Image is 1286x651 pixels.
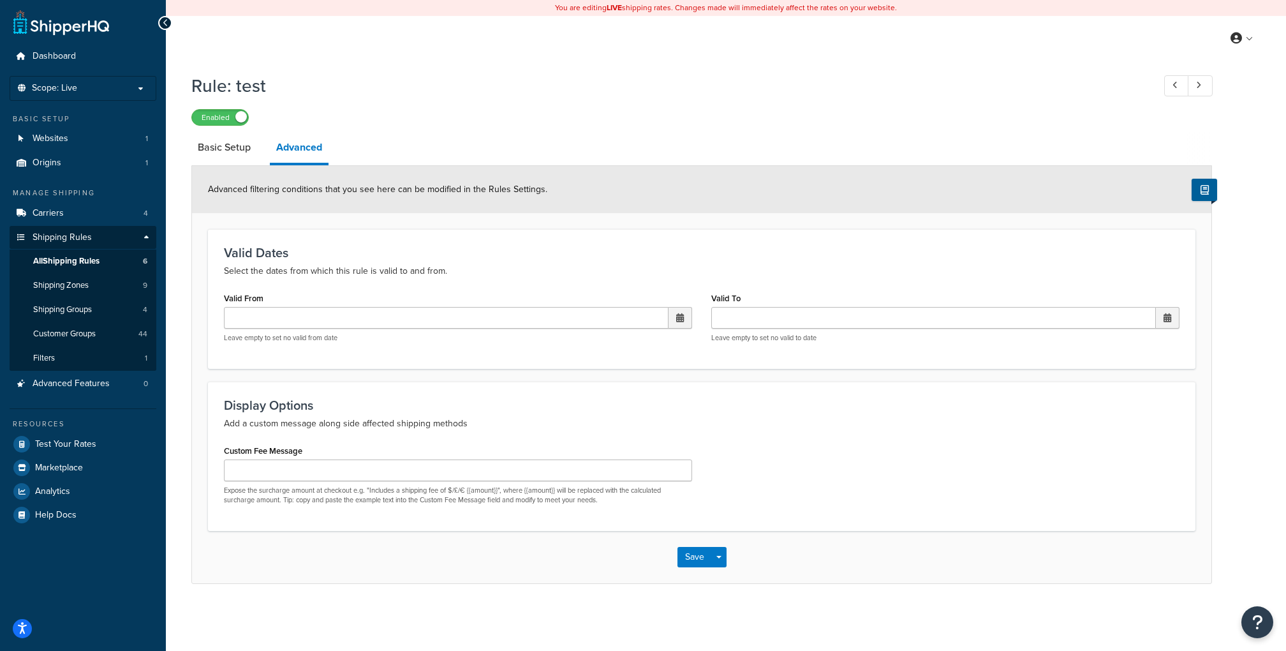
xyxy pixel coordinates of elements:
a: Shipping Groups4 [10,298,156,322]
a: Websites1 [10,127,156,151]
p: Add a custom message along side affected shipping methods [224,416,1179,431]
a: AllShipping Rules6 [10,250,156,273]
li: Advanced Features [10,372,156,396]
span: Shipping Zones [33,280,89,291]
h1: Rule: test [191,73,1141,98]
span: Origins [33,158,61,168]
span: Test Your Rates [35,439,96,450]
label: Enabled [192,110,248,125]
span: Websites [33,133,68,144]
a: Previous Record [1164,75,1189,96]
a: Basic Setup [191,132,257,163]
span: 44 [138,329,147,340]
a: Customer Groups44 [10,322,156,346]
label: Valid From [224,294,263,303]
li: Shipping Zones [10,274,156,297]
span: 1 [145,353,147,364]
span: All Shipping Rules [33,256,100,267]
li: Origins [10,151,156,175]
li: Shipping Groups [10,298,156,322]
li: Customer Groups [10,322,156,346]
p: Leave empty to set no valid to date [711,333,1179,343]
span: 1 [145,133,148,144]
a: Test Your Rates [10,433,156,456]
label: Custom Fee Message [224,446,302,456]
span: Marketplace [35,463,83,474]
span: Customer Groups [33,329,96,340]
a: Carriers4 [10,202,156,225]
li: Shipping Rules [10,226,156,371]
span: Advanced Features [33,378,110,389]
button: Open Resource Center [1241,606,1273,638]
p: Leave empty to set no valid from date [224,333,692,343]
span: 0 [144,378,148,389]
h3: Display Options [224,398,1179,412]
label: Valid To [711,294,741,303]
span: Shipping Groups [33,304,92,315]
a: Origins1 [10,151,156,175]
a: Next Record [1188,75,1213,96]
span: Analytics [35,486,70,497]
li: Filters [10,347,156,370]
span: Scope: Live [32,83,77,94]
span: Filters [33,353,55,364]
span: Shipping Rules [33,232,92,243]
span: Help Docs [35,510,77,521]
span: 1 [145,158,148,168]
button: Save [677,547,712,567]
a: Analytics [10,480,156,503]
button: Show Help Docs [1192,179,1217,201]
span: 4 [144,208,148,219]
div: Manage Shipping [10,188,156,198]
a: Shipping Rules [10,226,156,250]
a: Dashboard [10,45,156,68]
a: Advanced [270,132,329,165]
span: 6 [143,256,147,267]
a: Marketplace [10,456,156,479]
span: 4 [143,304,147,315]
span: 9 [143,280,147,291]
li: Carriers [10,202,156,225]
a: Help Docs [10,504,156,527]
span: Carriers [33,208,64,219]
div: Basic Setup [10,114,156,124]
a: Advanced Features0 [10,372,156,396]
p: Select the dates from which this rule is valid to and from. [224,264,1179,279]
a: Shipping Zones9 [10,274,156,297]
a: Filters1 [10,347,156,370]
span: Dashboard [33,51,76,62]
span: Advanced filtering conditions that you see here can be modified in the Rules Settings. [208,183,547,196]
li: Websites [10,127,156,151]
b: LIVE [607,2,622,13]
h3: Valid Dates [224,246,1179,260]
div: Resources [10,419,156,430]
p: Expose the surcharge amount at checkout e.g. "Includes a shipping fee of $/£/€ {{amount}}", where... [224,486,692,505]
